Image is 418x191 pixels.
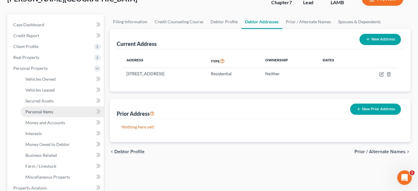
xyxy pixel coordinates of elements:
[13,66,48,71] span: Personal Property
[25,153,57,158] span: Business Related
[25,163,56,169] span: Farm / Livestock
[360,34,401,45] button: New Address
[122,54,206,68] th: Address
[21,128,104,139] a: Interests
[335,15,385,29] a: Spouses & Dependents
[25,142,70,147] span: Money Owed to Debtor
[21,172,104,183] a: Miscellaneous Property
[13,55,39,60] span: Real Property
[25,120,65,125] span: Money and Accounts
[151,15,207,29] a: Credit Counseling Course
[25,131,42,136] span: Interests
[397,170,412,185] iframe: Intercom live chat
[110,149,115,154] i: chevron_left
[117,40,157,47] div: Current Address
[8,19,104,30] a: Case Dashboard
[21,106,104,117] a: Personal Items
[410,170,415,175] span: 1
[25,87,55,92] span: Vehicles Leased
[206,54,261,68] th: Type
[25,109,53,114] span: Personal Items
[354,149,411,154] button: Prior / Alternate Names chevron_right
[25,76,56,82] span: Vehicles Owned
[13,22,44,27] span: Case Dashboard
[21,117,104,128] a: Money and Accounts
[21,74,104,85] a: Vehicles Owned
[21,95,104,106] a: Secured Assets
[242,15,282,29] a: Debtor Addresses
[260,54,318,68] th: Ownership
[21,150,104,161] a: Business Related
[354,149,406,154] span: Prior / Alternate Names
[110,149,145,154] button: chevron_left Debtor Profile
[8,30,104,41] a: Credit Report
[21,139,104,150] a: Money Owed to Debtor
[122,124,399,130] p: Nothing here yet!
[117,110,155,117] div: Prior Address
[13,33,39,38] span: Credit Report
[318,54,355,68] th: Dates
[25,174,70,180] span: Miscellaneous Property
[350,104,401,115] button: New Prior Address
[206,68,261,79] td: Residential
[122,68,206,79] td: [STREET_ADDRESS]
[13,185,47,190] span: Property Analysis
[25,98,54,103] span: Secured Assets
[282,15,335,29] a: Prior / Alternate Names
[406,149,411,154] i: chevron_right
[260,68,318,79] td: Neither
[21,161,104,172] a: Farm / Livestock
[115,149,145,154] span: Debtor Profile
[207,15,242,29] a: Debtor Profile
[13,44,38,49] span: Client Profile
[110,15,151,29] a: Filing Information
[21,85,104,95] a: Vehicles Leased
